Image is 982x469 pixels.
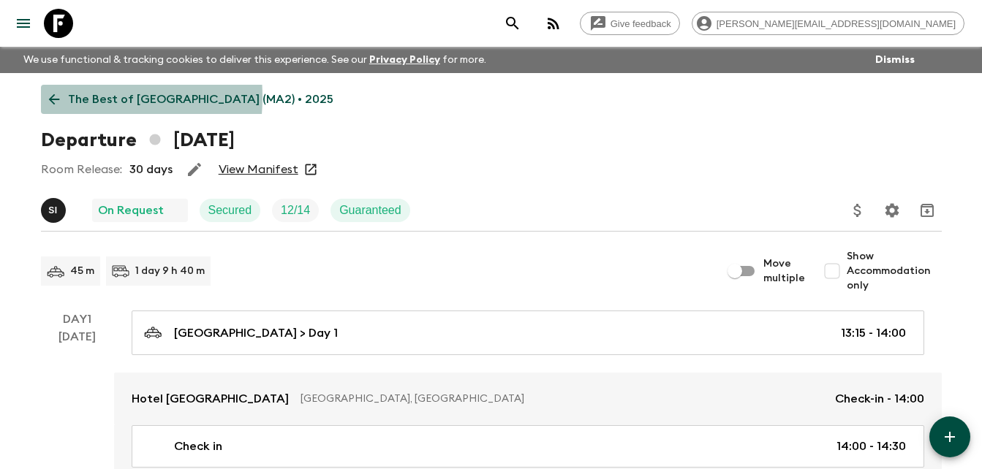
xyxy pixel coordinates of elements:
p: [GEOGRAPHIC_DATA] > Day 1 [174,324,338,342]
button: Update Price, Early Bird Discount and Costs [843,196,872,225]
a: [GEOGRAPHIC_DATA] > Day 113:15 - 14:00 [132,310,924,355]
span: Move multiple [763,256,806,286]
p: S I [48,205,58,216]
p: 45 m [70,264,94,278]
p: The Best of [GEOGRAPHIC_DATA] (MA2) • 2025 [68,91,333,108]
div: [PERSON_NAME][EMAIL_ADDRESS][DOMAIN_NAME] [692,12,964,35]
span: Give feedback [603,18,679,29]
p: 1 day 9 h 40 m [135,264,205,278]
p: We use functional & tracking cookies to deliver this experience. See our for more. [18,47,492,73]
p: 13:15 - 14:00 [841,324,906,342]
h1: Departure [DATE] [41,126,235,155]
p: 14:00 - 14:30 [836,438,906,455]
button: search adventures [498,9,527,38]
p: Guaranteed [339,202,401,219]
p: Secured [208,202,252,219]
button: menu [9,9,38,38]
p: On Request [98,202,164,219]
p: Check-in - 14:00 [835,390,924,408]
div: Trip Fill [272,199,319,222]
div: Secured [200,199,261,222]
span: Show Accommodation only [847,249,942,293]
button: Archive (Completed, Cancelled or Unsynced Departures only) [913,196,942,225]
button: Settings [877,196,907,225]
button: SI [41,198,69,223]
p: Check in [174,438,222,455]
a: Check in14:00 - 14:30 [132,425,924,468]
a: The Best of [GEOGRAPHIC_DATA] (MA2) • 2025 [41,85,341,114]
p: Day 1 [41,310,114,328]
span: [PERSON_NAME][EMAIL_ADDRESS][DOMAIN_NAME] [709,18,964,29]
p: Room Release: [41,161,122,178]
span: Said Isouktan [41,202,69,214]
p: 12 / 14 [281,202,310,219]
button: Dismiss [872,50,918,70]
a: Privacy Policy [369,55,440,65]
a: View Manifest [219,162,298,177]
a: Hotel [GEOGRAPHIC_DATA][GEOGRAPHIC_DATA], [GEOGRAPHIC_DATA]Check-in - 14:00 [114,373,942,425]
p: Hotel [GEOGRAPHIC_DATA] [132,390,289,408]
a: Give feedback [580,12,680,35]
p: [GEOGRAPHIC_DATA], [GEOGRAPHIC_DATA] [301,392,823,406]
p: 30 days [129,161,173,178]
